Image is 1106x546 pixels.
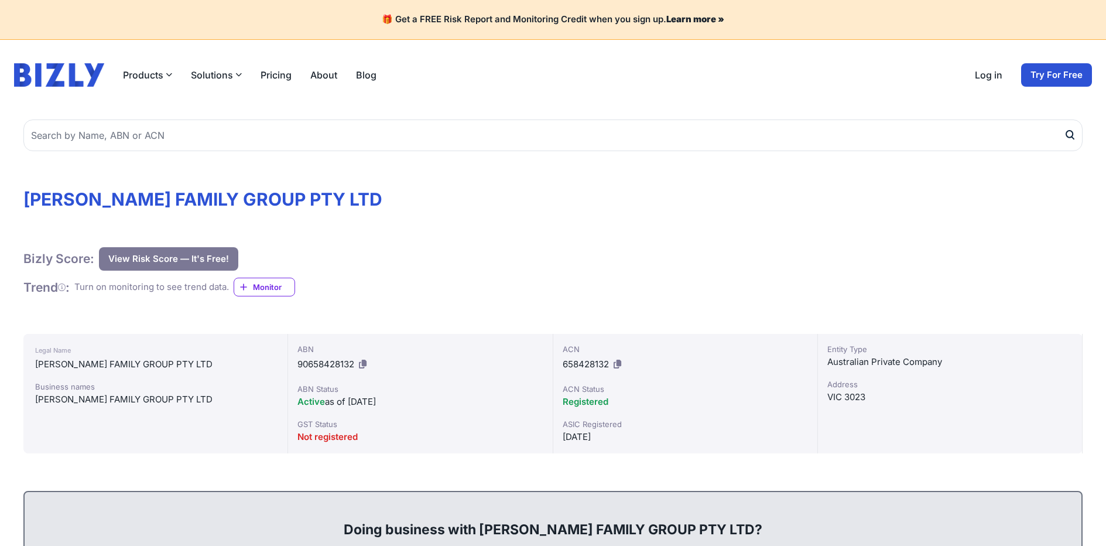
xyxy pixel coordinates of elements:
[23,251,94,267] h1: Bizly Score:
[297,383,543,395] div: ABN Status
[234,278,295,296] a: Monitor
[35,357,276,371] div: [PERSON_NAME] FAMILY GROUP PTY LTD
[563,430,808,444] div: [DATE]
[356,68,376,82] a: Blog
[297,418,543,430] div: GST Status
[36,501,1070,539] div: Doing business with [PERSON_NAME] FAMILY GROUP PTY LTD?
[297,396,325,407] span: Active
[191,68,242,82] button: Solutions
[35,393,276,407] div: [PERSON_NAME] FAMILY GROUP PTY LTD
[563,383,808,395] div: ACN Status
[99,247,238,271] button: View Risk Score — It's Free!
[563,396,608,407] span: Registered
[123,68,172,82] button: Products
[14,14,1092,25] h4: 🎁 Get a FREE Risk Report and Monitoring Credit when you sign up.
[297,395,543,409] div: as of [DATE]
[261,68,292,82] a: Pricing
[297,431,358,442] span: Not registered
[310,68,337,82] a: About
[23,279,70,295] h1: Trend :
[23,189,1083,210] h1: [PERSON_NAME] FAMILY GROUP PTY LTD
[827,355,1073,369] div: Australian Private Company
[666,13,724,25] a: Learn more »
[23,120,1083,151] input: Search by Name, ABN or ACN
[563,343,808,355] div: ACN
[1021,63,1092,87] a: Try For Free
[975,68,1002,82] a: Log in
[827,343,1073,355] div: Entity Type
[563,418,808,430] div: ASIC Registered
[253,281,295,293] span: Monitor
[297,343,543,355] div: ABN
[35,343,276,357] div: Legal Name
[297,359,354,370] span: 90658428132
[827,378,1073,390] div: Address
[35,381,276,393] div: Business names
[74,281,229,294] div: Turn on monitoring to see trend data.
[827,390,1073,404] div: VIC 3023
[563,359,609,370] span: 658428132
